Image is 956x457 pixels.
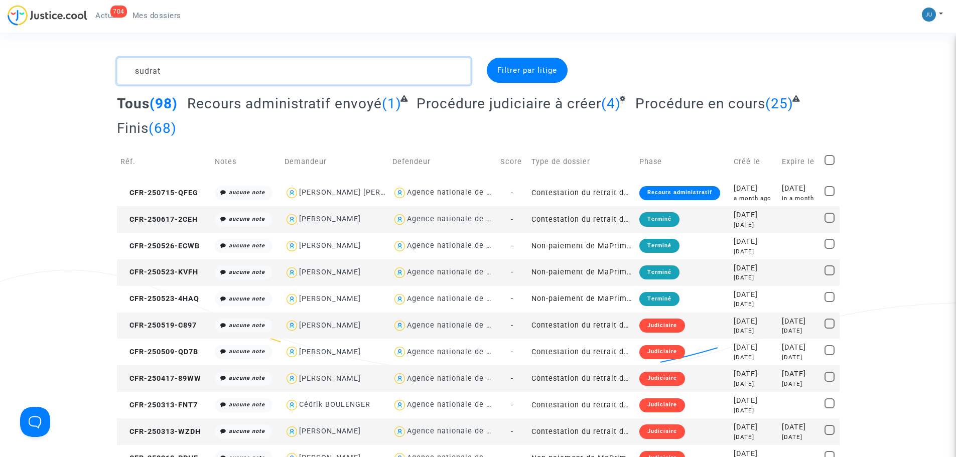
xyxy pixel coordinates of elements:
[734,422,775,433] div: [DATE]
[734,289,775,300] div: [DATE]
[229,428,265,434] i: aucune note
[511,242,513,250] span: -
[511,401,513,409] span: -
[229,216,265,222] i: aucune note
[511,427,513,436] span: -
[734,380,775,388] div: [DATE]
[734,395,775,406] div: [DATE]
[229,322,265,329] i: aucune note
[407,348,517,356] div: Agence nationale de l'habitat
[285,371,299,386] img: icon-user.svg
[229,401,265,408] i: aucune note
[407,268,517,276] div: Agence nationale de l'habitat
[782,316,817,327] div: [DATE]
[511,215,513,224] span: -
[392,212,407,227] img: icon-user.svg
[229,348,265,355] i: aucune note
[120,374,201,383] span: CFR-250417-89WW
[528,313,636,339] td: Contestation du retrait de [PERSON_NAME] par l'ANAH (mandataire)
[528,392,636,418] td: Contestation du retrait de [PERSON_NAME] par l'ANAH (mandataire)
[229,242,265,249] i: aucune note
[528,339,636,365] td: Contestation du retrait de [PERSON_NAME] par l'ANAH (mandataire)
[382,95,401,112] span: (1)
[497,66,557,75] span: Filtrer par litige
[407,241,517,250] div: Agence nationale de l'habitat
[132,11,181,20] span: Mes dossiers
[734,236,775,247] div: [DATE]
[417,95,601,112] span: Procédure judiciaire à créer
[528,418,636,445] td: Contestation du retrait de [PERSON_NAME] par l'ANAH (mandataire)
[782,183,817,194] div: [DATE]
[120,401,198,409] span: CFR-250313-FNT7
[392,186,407,200] img: icon-user.svg
[150,95,178,112] span: (98)
[511,294,513,303] span: -
[8,5,87,26] img: jc-logo.svg
[639,372,685,386] div: Judiciaire
[528,144,636,180] td: Type de dossier
[407,427,517,435] div: Agence nationale de l'habitat
[299,215,361,223] div: [PERSON_NAME]
[117,144,211,180] td: Réf.
[734,183,775,194] div: [DATE]
[124,8,189,23] a: Mes dossiers
[120,294,199,303] span: CFR-250523-4HAQ
[734,194,775,203] div: a month ago
[299,188,425,197] div: [PERSON_NAME] [PERSON_NAME]
[922,8,936,22] img: b1d492b86f2d46b947859bee3e508d1e
[528,365,636,392] td: Contestation du retrait de [PERSON_NAME] par l'ANAH (mandataire)
[229,269,265,275] i: aucune note
[20,407,50,437] iframe: Help Scout Beacon - Open
[782,194,817,203] div: in a month
[229,295,265,302] i: aucune note
[117,120,149,136] span: Finis
[765,95,793,112] span: (25)
[87,8,124,23] a: 704Actus
[299,268,361,276] div: [PERSON_NAME]
[285,212,299,227] img: icon-user.svg
[734,221,775,229] div: [DATE]
[639,212,679,226] div: Terminé
[392,398,407,412] img: icon-user.svg
[407,294,517,303] div: Agence nationale de l'habitat
[782,342,817,353] div: [DATE]
[120,321,197,330] span: CFR-250519-C897
[299,241,361,250] div: [PERSON_NAME]
[730,144,778,180] td: Créé le
[299,400,370,409] div: Cédrik BOULENGER
[782,353,817,362] div: [DATE]
[392,345,407,359] img: icon-user.svg
[528,206,636,233] td: Contestation du retrait de [PERSON_NAME] par l'ANAH (mandataire)
[734,316,775,327] div: [DATE]
[285,424,299,439] img: icon-user.svg
[299,374,361,383] div: [PERSON_NAME]
[285,292,299,307] img: icon-user.svg
[299,321,361,330] div: [PERSON_NAME]
[782,327,817,335] div: [DATE]
[734,247,775,256] div: [DATE]
[120,427,201,436] span: CFR-250313-WZDH
[299,427,361,435] div: [PERSON_NAME]
[511,189,513,197] span: -
[407,188,517,197] div: Agence nationale de l'habitat
[734,273,775,282] div: [DATE]
[120,348,198,356] span: CFR-250509-QD7B
[211,144,281,180] td: Notes
[285,319,299,333] img: icon-user.svg
[734,342,775,353] div: [DATE]
[639,319,685,333] div: Judiciaire
[299,348,361,356] div: [PERSON_NAME]
[734,433,775,441] div: [DATE]
[389,144,497,180] td: Defendeur
[285,186,299,200] img: icon-user.svg
[639,424,685,438] div: Judiciaire
[285,398,299,412] img: icon-user.svg
[110,6,127,18] div: 704
[639,265,679,279] div: Terminé
[407,400,517,409] div: Agence nationale de l'habitat
[229,189,265,196] i: aucune note
[639,345,685,359] div: Judiciaire
[734,369,775,380] div: [DATE]
[734,300,775,309] div: [DATE]
[601,95,621,112] span: (4)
